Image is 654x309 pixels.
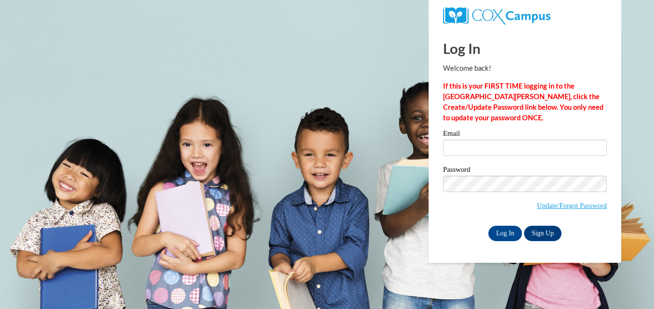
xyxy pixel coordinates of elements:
[443,39,607,58] h1: Log In
[488,226,522,241] input: Log In
[443,7,550,25] img: COX Campus
[443,130,607,140] label: Email
[443,82,603,122] strong: If this is your FIRST TIME logging in to the [GEOGRAPHIC_DATA][PERSON_NAME], click the Create/Upd...
[537,202,607,209] a: Update/Forgot Password
[443,63,607,74] p: Welcome back!
[524,226,562,241] a: Sign Up
[443,11,550,19] a: COX Campus
[443,166,607,176] label: Password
